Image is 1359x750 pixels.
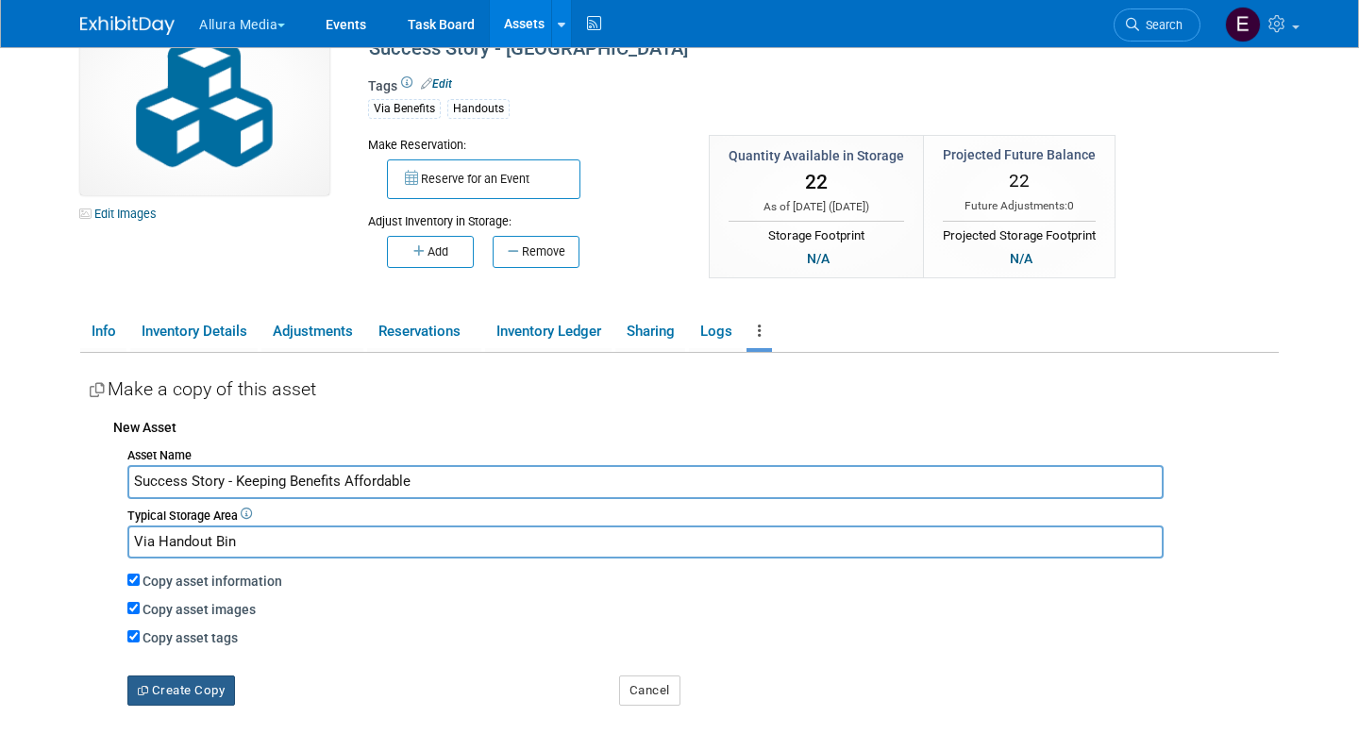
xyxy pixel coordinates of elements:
a: Search [1114,8,1200,42]
button: Cancel [619,675,680,706]
a: Edit Images [80,202,164,225]
div: N/A [801,248,835,269]
div: Storage Footprint [729,221,904,245]
div: As of [DATE] ( ) [729,199,904,215]
div: N/A [1004,248,1038,269]
a: Sharing [615,315,685,348]
img: Eric Thompson [1225,7,1261,42]
div: Handouts [447,99,510,119]
img: ExhibitDay [80,16,175,35]
a: Logs [689,315,743,348]
div: Adjust Inventory in Storage: [368,199,680,230]
button: Reserve for an Event [387,159,580,199]
div: Quantity Available in Storage [729,146,904,165]
a: Info [80,315,126,348]
div: Tags [368,76,1158,131]
label: Copy asset tags [143,630,238,645]
span: Search [1139,18,1183,32]
button: Remove [493,236,579,268]
a: Adjustments [261,315,363,348]
span: [DATE] [832,200,865,213]
div: Projected Future Balance [943,145,1096,164]
a: Inventory Ledger [485,315,612,348]
button: Add [387,236,474,268]
label: Copy asset information [143,574,282,589]
label: Copy asset images [143,602,256,617]
div: Make a copy of this asset [90,372,1279,408]
div: Asset Name [127,442,1279,465]
div: Success Story - [GEOGRAPHIC_DATA] [362,32,1158,66]
span: 0 [1067,199,1074,212]
a: Reservations [367,315,481,348]
span: 22 [1009,170,1030,192]
button: Create Copy [127,675,235,706]
div: Typical Storage Area [127,502,1279,525]
div: Via Benefits [368,99,441,119]
a: Inventory Details [130,315,258,348]
div: Projected Storage Footprint [943,221,1096,245]
img: Collateral-Icon-2.png [80,7,329,195]
div: Make Reservation: [368,135,680,154]
div: Future Adjustments: [943,198,1096,214]
div: New Asset [113,408,1279,442]
span: 22 [805,171,828,193]
a: Edit [421,77,452,91]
